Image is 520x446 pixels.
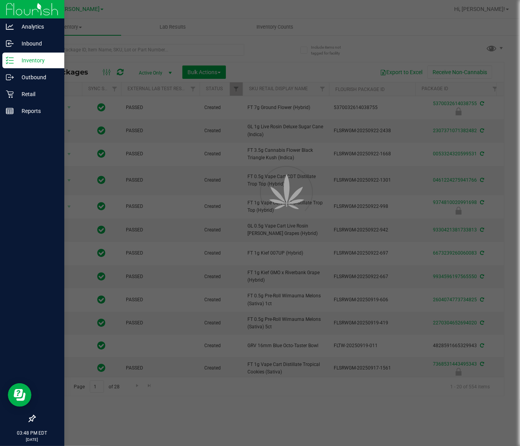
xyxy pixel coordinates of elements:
[8,383,31,407] iframe: Resource center
[6,90,14,98] inline-svg: Retail
[6,56,14,64] inline-svg: Inventory
[14,39,61,48] p: Inbound
[14,89,61,99] p: Retail
[14,106,61,116] p: Reports
[6,23,14,31] inline-svg: Analytics
[4,437,61,442] p: [DATE]
[4,430,61,437] p: 03:48 PM EDT
[6,73,14,81] inline-svg: Outbound
[14,56,61,65] p: Inventory
[6,40,14,47] inline-svg: Inbound
[6,107,14,115] inline-svg: Reports
[14,22,61,31] p: Analytics
[14,73,61,82] p: Outbound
